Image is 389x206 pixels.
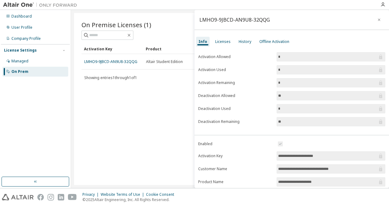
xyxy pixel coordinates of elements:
[198,93,273,98] label: Deactivation Allowed
[82,20,151,29] span: On Premise Licenses (1)
[84,59,137,64] a: LMHO9-9JBCD-AN9U8-32QQG
[2,194,34,200] img: altair_logo.svg
[84,75,137,80] span: Showing entries 1 through 1 of 1
[198,106,273,111] label: Deactivation Used
[11,59,28,64] div: Managed
[198,153,273,158] label: Activation Key
[146,192,178,197] div: Cookie Consent
[198,166,273,171] label: Customer Name
[101,192,146,197] div: Website Terms of Use
[11,25,32,30] div: User Profile
[11,14,32,19] div: Dashboard
[199,39,207,44] div: Info
[198,67,273,72] label: Activation Used
[259,39,289,44] div: Offline Activation
[11,36,41,41] div: Company Profile
[198,54,273,59] label: Activation Allowed
[198,119,273,124] label: Deactivation Remaining
[215,39,231,44] div: Licenses
[58,194,64,200] img: linkedin.svg
[3,2,80,8] img: Altair One
[84,44,141,54] div: Activation Key
[198,80,273,85] label: Activation Remaining
[82,192,101,197] div: Privacy
[198,179,273,184] label: Product Name
[4,48,37,53] div: License Settings
[68,194,77,200] img: youtube.svg
[37,194,44,200] img: facebook.svg
[199,17,270,22] div: LMHO9-9JBCD-AN9U8-32QQG
[82,197,178,202] p: © 2025 Altair Engineering, Inc. All Rights Reserved.
[198,141,273,146] label: Enabled
[48,194,54,200] img: instagram.svg
[11,69,28,74] div: On Prem
[146,44,203,54] div: Product
[239,39,251,44] div: History
[146,59,183,64] span: Altair Student Edition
